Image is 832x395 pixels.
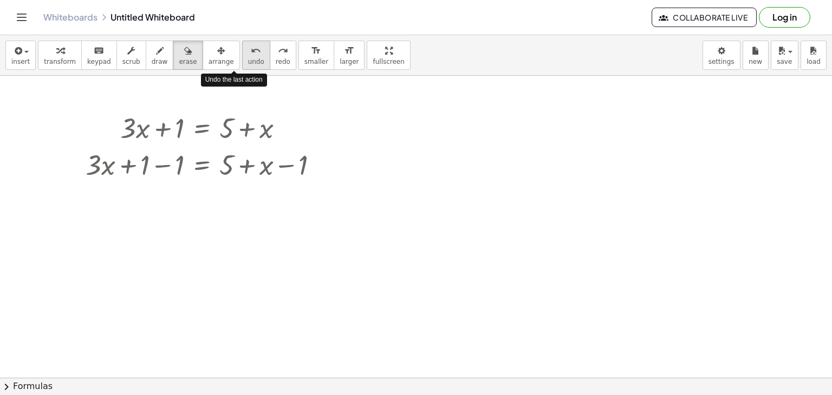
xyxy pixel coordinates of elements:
[340,58,359,65] span: larger
[367,41,410,70] button: fullscreen
[44,58,76,65] span: transform
[807,58,821,65] span: load
[334,41,365,70] button: format_sizelarger
[703,41,740,70] button: settings
[251,44,261,57] i: undo
[248,58,264,65] span: undo
[743,41,769,70] button: new
[203,41,240,70] button: arrange
[13,9,30,26] button: Toggle navigation
[5,41,36,70] button: insert
[209,58,234,65] span: arrange
[373,58,404,65] span: fullscreen
[122,58,140,65] span: scrub
[242,41,270,70] button: undoundo
[11,58,30,65] span: insert
[661,12,747,22] span: Collaborate Live
[270,41,296,70] button: redoredo
[201,74,267,86] div: Undo the last action
[146,41,174,70] button: draw
[81,41,117,70] button: keyboardkeypad
[311,44,321,57] i: format_size
[278,44,288,57] i: redo
[173,41,203,70] button: erase
[304,58,328,65] span: smaller
[771,41,798,70] button: save
[38,41,82,70] button: transform
[777,58,792,65] span: save
[276,58,290,65] span: redo
[87,58,111,65] span: keypad
[652,8,757,27] button: Collaborate Live
[759,7,810,28] button: Log in
[298,41,334,70] button: format_sizesmaller
[116,41,146,70] button: scrub
[708,58,734,65] span: settings
[801,41,827,70] button: load
[94,44,104,57] i: keyboard
[179,58,197,65] span: erase
[43,12,97,23] a: Whiteboards
[749,58,762,65] span: new
[344,44,354,57] i: format_size
[152,58,168,65] span: draw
